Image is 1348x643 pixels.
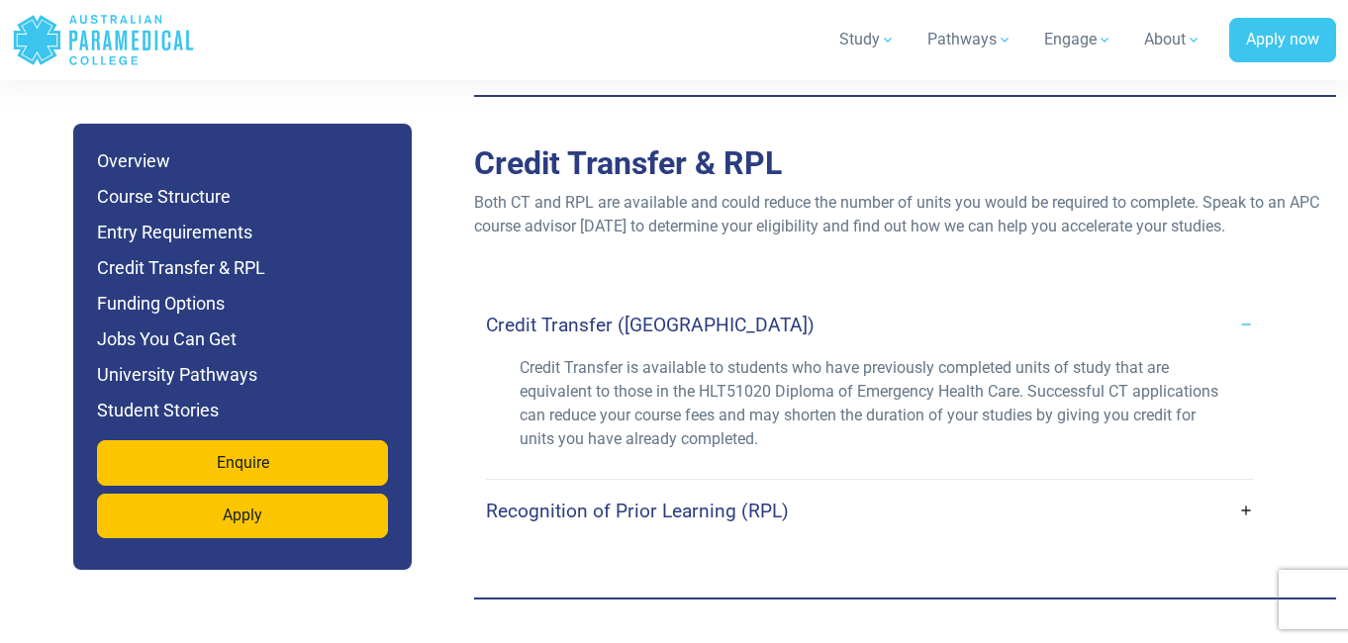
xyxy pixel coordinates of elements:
a: Australian Paramedical College [12,8,195,72]
a: Engage [1032,12,1124,67]
h4: Credit Transfer ([GEOGRAPHIC_DATA]) [486,314,815,336]
h2: Credit Transfer & RPL [474,144,1336,182]
a: Study [827,12,908,67]
a: Pathways [915,12,1024,67]
h4: Recognition of Prior Learning (RPL) [486,500,789,522]
a: Apply now [1229,18,1336,63]
a: Credit Transfer ([GEOGRAPHIC_DATA]) [486,302,1254,348]
p: Both CT and RPL are available and could reduce the number of units you would be required to compl... [474,191,1336,238]
a: About [1132,12,1213,67]
a: Recognition of Prior Learning (RPL) [486,488,1254,534]
p: Credit Transfer is available to students who have previously completed units of study that are eq... [520,356,1221,451]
